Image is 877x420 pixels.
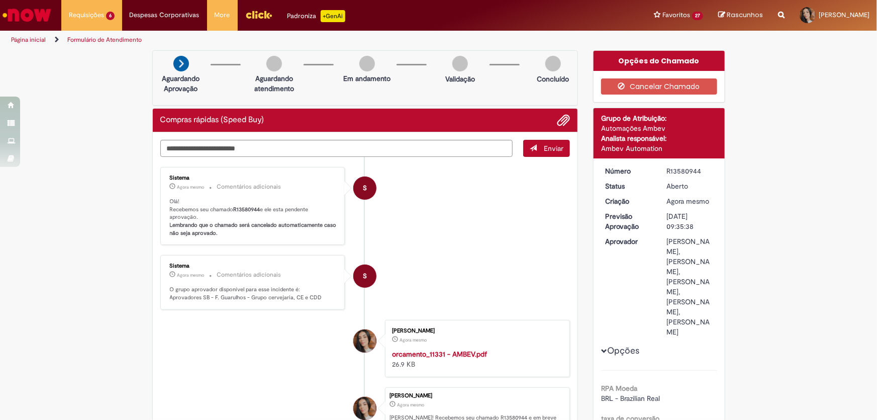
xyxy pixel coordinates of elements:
[217,271,281,279] small: Comentários adicionais
[170,198,337,237] p: Olá! Recebemos seu chamado e ele esta pendente aprovação.
[397,402,424,408] time: 30/09/2025 11:35:38
[170,286,337,301] p: O grupo aprovador disponível para esse incidente é: Aprovadores SB - F. Guarulhos - Grupo cerveja...
[662,10,690,20] span: Favoritos
[667,197,710,206] time: 30/09/2025 11:35:38
[130,10,200,20] span: Despesas Corporativas
[177,184,205,190] time: 30/09/2025 11:35:50
[667,181,714,191] div: Aberto
[397,402,424,408] span: Agora mesmo
[598,166,659,176] dt: Número
[667,196,714,206] div: 30/09/2025 11:35:38
[598,236,659,246] dt: Aprovador
[727,10,763,20] span: Rascunhos
[177,272,205,278] span: Agora mesmo
[601,113,717,123] div: Grupo de Atribuição:
[11,36,46,44] a: Página inicial
[545,56,561,71] img: img-circle-grey.png
[392,349,559,369] div: 26.9 KB
[601,78,717,95] button: Cancelar Chamado
[557,114,570,127] button: Adicionar anexos
[601,143,717,153] div: Ambev Automation
[160,140,513,157] textarea: Digite sua mensagem aqui...
[718,11,763,20] a: Rascunhos
[598,181,659,191] dt: Status
[363,176,367,200] span: S
[106,12,115,20] span: 6
[601,384,637,393] b: RPA Moeda
[667,211,714,231] div: [DATE] 09:35:38
[67,36,142,44] a: Formulário de Atendimento
[537,74,569,84] p: Concluído
[598,196,659,206] dt: Criação
[170,175,337,181] div: Sistema
[353,265,376,288] div: System
[601,394,660,403] span: BRL - Brazilian Real
[250,73,299,94] p: Aguardando atendimento
[452,56,468,71] img: img-circle-grey.png
[359,56,375,71] img: img-circle-grey.png
[363,264,367,288] span: S
[400,337,427,343] time: 30/09/2025 11:35:27
[389,393,564,399] div: [PERSON_NAME]
[392,350,487,359] a: orcamento_11331 - AMBEV.pdf
[392,328,559,334] div: [PERSON_NAME]
[321,10,345,22] p: +GenAi
[170,263,337,269] div: Sistema
[343,73,391,83] p: Em andamento
[353,329,376,353] div: Vitoria Macedo
[598,211,659,231] dt: Previsão Aprovação
[1,5,53,25] img: ServiceNow
[594,51,725,71] div: Opções do Chamado
[445,74,475,84] p: Validação
[160,116,264,125] h2: Compras rápidas (Speed Buy) Histórico de tíquete
[215,10,230,20] span: More
[170,221,338,237] b: Lembrando que o chamado será cancelado automaticamente caso não seja aprovado.
[601,123,717,133] div: Automações Ambev
[667,197,710,206] span: Agora mesmo
[692,12,703,20] span: 27
[353,397,376,420] div: Vitoria Macedo
[157,73,206,94] p: Aguardando Aprovação
[234,206,260,213] b: R13580944
[266,56,282,71] img: img-circle-grey.png
[173,56,189,71] img: arrow-next.png
[287,10,345,22] div: Padroniza
[544,144,563,153] span: Enviar
[245,7,272,22] img: click_logo_yellow_360x200.png
[8,31,577,49] ul: Trilhas de página
[217,183,281,191] small: Comentários adicionais
[400,337,427,343] span: Agora mesmo
[667,236,714,337] div: [PERSON_NAME], [PERSON_NAME], [PERSON_NAME], [PERSON_NAME], [PERSON_NAME]
[667,166,714,176] div: R13580944
[523,140,570,157] button: Enviar
[177,272,205,278] time: 30/09/2025 11:35:47
[69,10,104,20] span: Requisições
[819,11,869,19] span: [PERSON_NAME]
[353,177,376,200] div: System
[177,184,205,190] span: Agora mesmo
[601,133,717,143] div: Analista responsável:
